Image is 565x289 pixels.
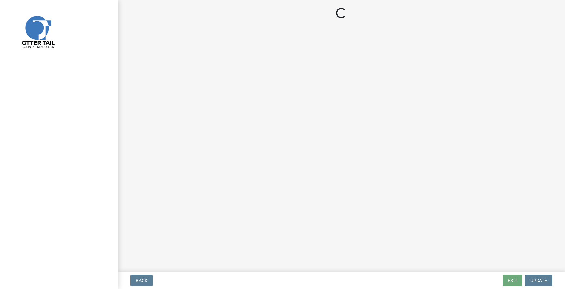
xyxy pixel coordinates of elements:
button: Back [130,275,153,286]
img: Otter Tail County, Minnesota [13,7,62,56]
span: Back [136,278,147,283]
span: Update [530,278,547,283]
button: Update [525,275,552,286]
button: Exit [503,275,522,286]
